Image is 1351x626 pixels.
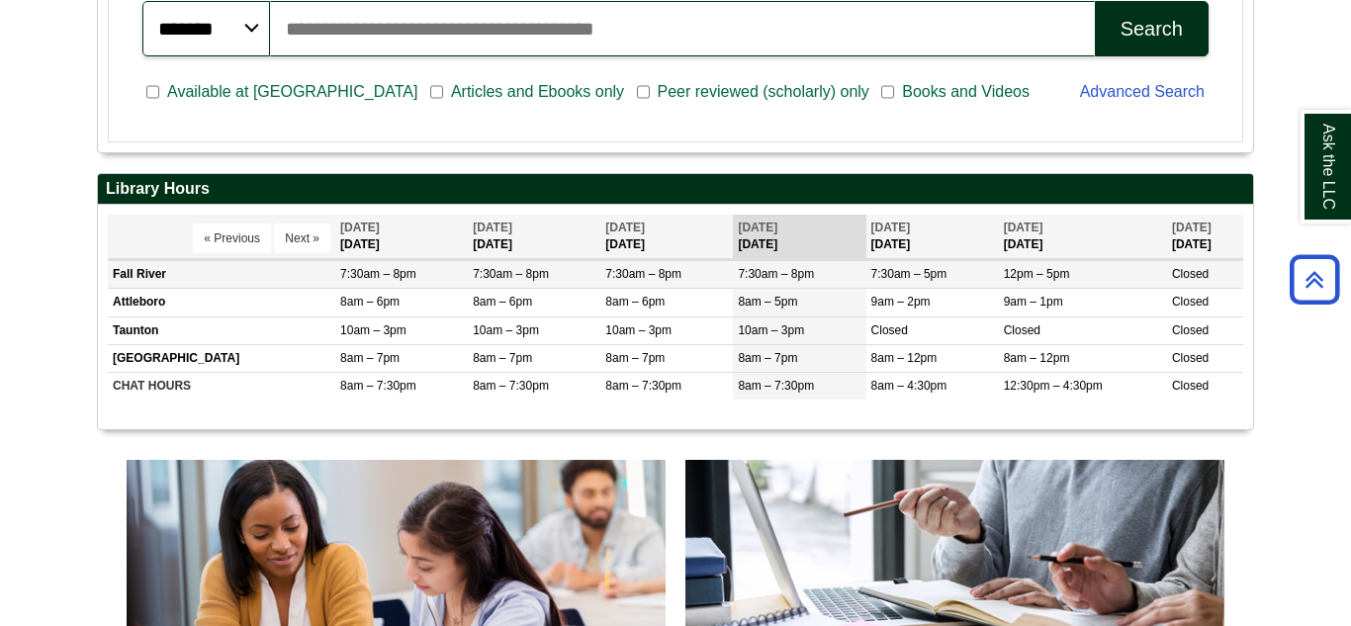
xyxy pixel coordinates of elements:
span: Books and Videos [894,80,1037,104]
span: 7:30am – 8pm [473,267,549,281]
span: 8am – 7:30pm [340,379,416,393]
span: 10am – 3pm [738,323,804,337]
td: Attleboro [108,289,335,316]
span: Available at [GEOGRAPHIC_DATA] [159,80,425,104]
span: 9am – 2pm [871,295,931,309]
span: 10am – 3pm [605,323,672,337]
span: 7:30am – 8pm [340,267,416,281]
span: 8am – 6pm [605,295,665,309]
span: Closed [1172,295,1209,309]
input: Articles and Ebooks only [430,83,443,101]
span: [DATE] [605,221,645,234]
th: [DATE] [999,215,1167,259]
span: Closed [1172,351,1209,365]
td: CHAT HOURS [108,372,335,400]
th: [DATE] [468,215,600,259]
span: 8am – 7:30pm [473,379,549,393]
th: [DATE] [733,215,865,259]
span: Peer reviewed (scholarly) only [650,80,877,104]
span: 8am – 7pm [340,351,400,365]
span: Closed [1172,379,1209,393]
th: [DATE] [335,215,468,259]
span: 8am – 7pm [738,351,797,365]
span: [DATE] [871,221,911,234]
th: [DATE] [600,215,733,259]
th: [DATE] [1167,215,1243,259]
td: Fall River [108,261,335,289]
span: Closed [1172,267,1209,281]
button: Search [1095,1,1209,56]
span: 7:30am – 5pm [871,267,947,281]
span: 10am – 3pm [473,323,539,337]
span: Closed [871,323,908,337]
span: 8am – 5pm [738,295,797,309]
a: Advanced Search [1080,83,1205,100]
input: Available at [GEOGRAPHIC_DATA] [146,83,159,101]
span: [DATE] [473,221,512,234]
h2: Library Hours [98,174,1253,205]
span: 8am – 6pm [340,295,400,309]
span: 8am – 7:30pm [605,379,681,393]
span: 8am – 7pm [473,351,532,365]
span: [DATE] [340,221,380,234]
span: 10am – 3pm [340,323,406,337]
td: [GEOGRAPHIC_DATA] [108,344,335,372]
span: 8am – 6pm [473,295,532,309]
input: Peer reviewed (scholarly) only [637,83,650,101]
a: Back to Top [1283,266,1346,293]
button: Next » [274,224,330,253]
span: [DATE] [1172,221,1212,234]
input: Books and Videos [881,83,894,101]
span: 9am – 1pm [1004,295,1063,309]
span: 8am – 12pm [1004,351,1070,365]
span: 8am – 7:30pm [738,379,814,393]
th: [DATE] [866,215,999,259]
span: [DATE] [738,221,777,234]
span: 7:30am – 8pm [605,267,681,281]
button: « Previous [193,224,271,253]
td: Taunton [108,316,335,344]
span: 12:30pm – 4:30pm [1004,379,1103,393]
span: 8am – 4:30pm [871,379,947,393]
span: 7:30am – 8pm [738,267,814,281]
span: Closed [1172,323,1209,337]
span: 8am – 12pm [871,351,938,365]
span: 8am – 7pm [605,351,665,365]
span: Articles and Ebooks only [443,80,632,104]
span: 12pm – 5pm [1004,267,1070,281]
span: [DATE] [1004,221,1043,234]
span: Closed [1004,323,1040,337]
div: Search [1121,18,1183,41]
